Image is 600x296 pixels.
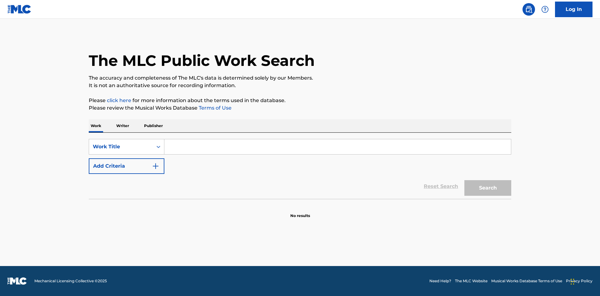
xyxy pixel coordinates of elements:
p: Writer [114,119,131,132]
p: Please for more information about the terms used in the database. [89,97,511,104]
img: 9d2ae6d4665cec9f34b9.svg [152,162,159,170]
h1: The MLC Public Work Search [89,51,315,70]
a: Need Help? [429,278,451,284]
p: It is not an authoritative source for recording information. [89,82,511,89]
a: Public Search [522,3,535,16]
img: MLC Logo [7,5,32,14]
img: help [541,6,549,13]
iframe: Chat Widget [569,266,600,296]
p: The accuracy and completeness of The MLC's data is determined solely by our Members. [89,74,511,82]
span: Mechanical Licensing Collective © 2025 [34,278,107,284]
a: Log In [555,2,592,17]
a: Privacy Policy [566,278,592,284]
div: Drag [571,272,574,291]
p: Please review the Musical Works Database [89,104,511,112]
p: No results [290,205,310,219]
a: click here [107,97,131,103]
img: search [525,6,532,13]
button: Add Criteria [89,158,164,174]
p: Work [89,119,103,132]
img: logo [7,277,27,285]
div: Help [539,3,551,16]
p: Publisher [142,119,165,132]
form: Search Form [89,139,511,199]
a: The MLC Website [455,278,487,284]
a: Musical Works Database Terms of Use [491,278,562,284]
div: Work Title [93,143,149,150]
a: Terms of Use [197,105,232,111]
